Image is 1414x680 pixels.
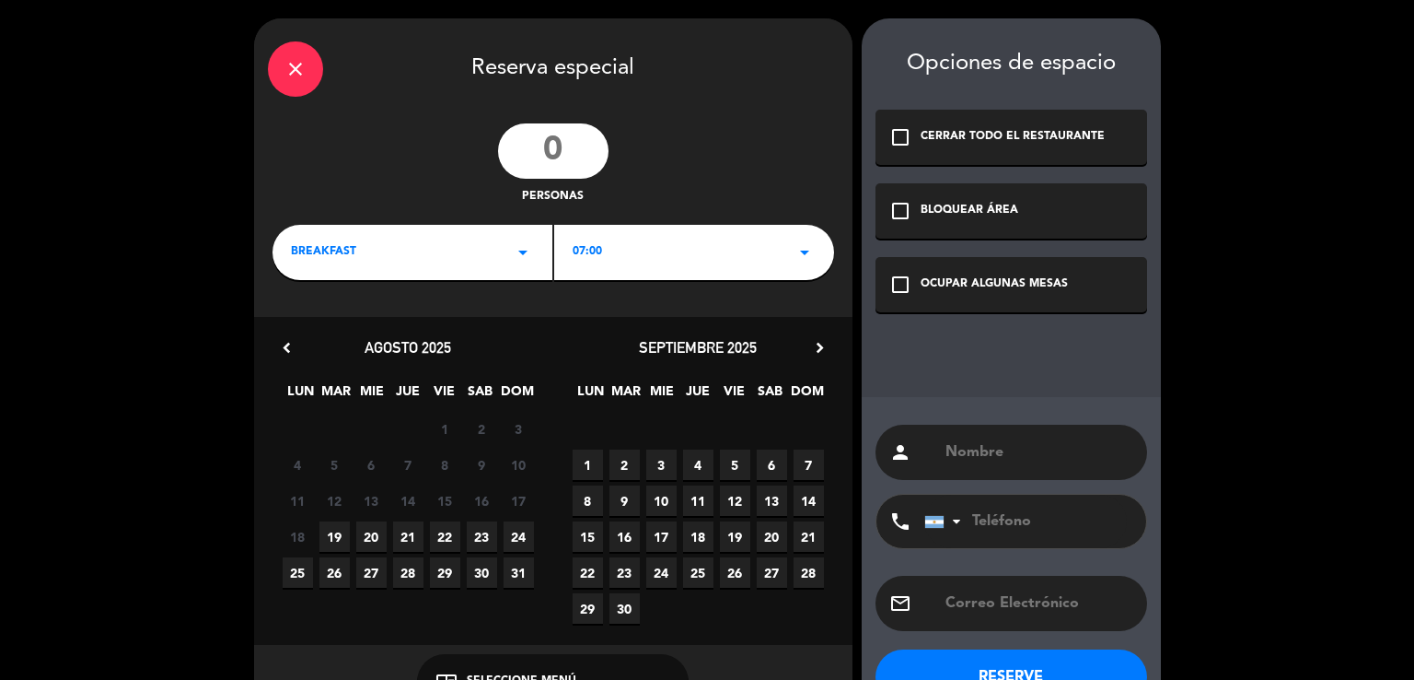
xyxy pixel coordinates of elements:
span: 4 [683,450,713,480]
span: MAR [321,381,352,411]
span: 7 [794,450,824,480]
span: 16 [467,486,497,516]
span: 21 [794,522,824,552]
span: 13 [356,486,387,516]
span: 19 [720,522,750,552]
span: 07:00 [573,243,602,262]
span: septiembre 2025 [639,338,757,357]
input: Correo Electrónico [944,591,1133,616]
span: 26 [720,557,750,588]
span: LUN [575,381,606,411]
span: 7 [393,450,423,480]
i: check_box_outline_blank [889,274,911,296]
span: 26 [319,557,350,588]
i: chevron_right [810,338,829,358]
span: 14 [794,486,824,516]
span: 15 [573,522,603,552]
span: 20 [757,522,787,552]
i: close [284,58,307,80]
span: 5 [319,450,350,480]
input: Nombre [944,440,1133,465]
div: Reserva especial [254,18,852,114]
div: BLOQUEAR ÁREA [921,202,1018,220]
span: 18 [683,522,713,552]
span: 11 [683,486,713,516]
div: Argentina: +54 [925,496,968,547]
span: 31 [504,557,534,588]
span: BREAKFAST [291,243,356,262]
span: 6 [356,450,387,480]
span: JUE [393,381,423,411]
span: 22 [430,522,460,552]
span: 9 [467,450,497,480]
span: 16 [609,522,640,552]
span: MIE [357,381,388,411]
span: 21 [393,522,423,552]
span: 28 [393,557,423,588]
span: 29 [573,593,603,624]
span: VIE [429,381,459,411]
span: 6 [757,450,787,480]
span: 27 [356,557,387,588]
span: 30 [467,557,497,588]
i: email [889,592,911,615]
div: OCUPAR ALGUNAS MESAS [921,276,1068,294]
span: 2 [609,450,640,480]
span: 19 [319,522,350,552]
span: 30 [609,593,640,624]
i: person [889,441,911,463]
span: 18 [283,522,313,552]
span: 3 [504,414,534,444]
span: 17 [646,522,677,552]
span: 14 [393,486,423,516]
span: 10 [504,450,534,480]
span: 3 [646,450,677,480]
span: 23 [609,557,640,588]
span: 4 [283,450,313,480]
i: phone [889,510,911,533]
span: 1 [430,414,460,444]
input: 0 [498,123,608,179]
span: 23 [467,522,497,552]
span: 10 [646,486,677,516]
span: 12 [720,486,750,516]
span: 17 [504,486,534,516]
span: 24 [646,557,677,588]
span: LUN [285,381,316,411]
span: 29 [430,557,460,588]
i: check_box_outline_blank [889,126,911,148]
span: 25 [283,557,313,588]
span: JUE [683,381,713,411]
div: Opciones de espacio [875,51,1147,77]
span: 20 [356,522,387,552]
span: DOM [501,381,531,411]
span: 15 [430,486,460,516]
span: SAB [755,381,785,411]
i: arrow_drop_down [794,241,816,264]
span: MAR [611,381,642,411]
span: 25 [683,557,713,588]
span: 2 [467,414,497,444]
span: MIE [647,381,678,411]
span: 28 [794,557,824,588]
span: 24 [504,522,534,552]
i: check_box_outline_blank [889,200,911,222]
span: 8 [430,450,460,480]
span: 11 [283,486,313,516]
span: personas [522,188,584,206]
span: 12 [319,486,350,516]
input: Teléfono [924,495,1127,548]
span: agosto 2025 [365,338,451,357]
span: 8 [573,486,603,516]
span: 9 [609,486,640,516]
div: CERRAR TODO EL RESTAURANTE [921,128,1105,147]
span: 22 [573,557,603,588]
span: 27 [757,557,787,588]
span: VIE [719,381,749,411]
span: 1 [573,450,603,480]
i: arrow_drop_down [512,241,534,264]
i: chevron_left [277,338,296,358]
span: 5 [720,450,750,480]
span: SAB [465,381,495,411]
span: 13 [757,486,787,516]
